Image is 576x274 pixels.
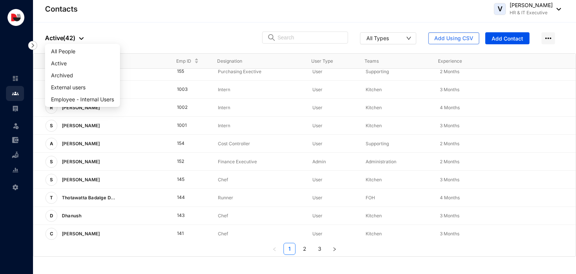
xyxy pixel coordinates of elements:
[366,68,427,75] p: Supporting
[50,178,53,182] span: S
[440,159,459,164] span: 2 Months
[312,69,322,74] span: User
[485,32,529,44] button: Add Contact
[313,243,325,255] li: 3
[366,176,427,184] p: Kitchen
[57,102,103,114] p: [PERSON_NAME]
[360,32,416,44] button: All Types
[79,37,84,40] img: dropdown-black.8e83cc76930a90b1a4fdb6d089b7bf3a.svg
[440,69,459,74] span: 2 Months
[312,159,326,164] span: Admin
[218,194,300,202] p: Runner
[12,75,19,82] img: home-unselected.a29eae3204392db15eaf.svg
[50,105,53,110] span: R
[165,189,206,207] td: 144
[164,54,205,69] th: Emp ID
[440,141,459,146] span: 2 Months
[284,243,295,254] a: 1
[57,210,84,222] p: Dhanush
[440,105,460,110] span: 4 Months
[50,142,53,146] span: A
[165,81,206,99] td: 1003
[218,122,300,129] p: Intern
[165,207,206,225] td: 143
[366,34,389,42] div: All Types
[268,243,280,255] li: Previous Page
[12,184,19,191] img: settings-unselected.1febfda315e6e19643a1.svg
[218,86,300,93] p: Intern
[57,156,103,168] p: [PERSON_NAME]
[553,8,561,11] img: dropdown-black.8e83cc76930a90b1a4fdb6d089b7bf3a.svg
[57,228,103,240] p: [PERSON_NAME]
[51,83,114,92] span: External users
[165,153,206,171] td: 152
[510,2,553,9] p: [PERSON_NAME]
[299,243,310,254] a: 2
[434,35,473,42] span: Add Using CSV
[440,195,460,200] span: 4 Months
[277,32,343,43] input: Search
[62,195,115,200] span: Thotawatta Badalge D...
[51,71,114,80] span: Archived
[328,243,340,255] button: right
[28,41,37,50] img: nav-icon-right.af6afadce00d159da59955279c43614e.svg
[312,213,322,218] span: User
[332,247,337,251] span: right
[541,32,555,44] img: more-horizontal.eedb2faff8778e1aceccc67cc90ae3cb.svg
[498,6,502,12] span: V
[57,120,103,132] p: [PERSON_NAME]
[12,152,19,158] img: loan-unselected.d74d20a04637f2d15ab5.svg
[50,214,53,218] span: D
[51,95,114,104] span: Employee - Internal Users
[406,36,411,41] span: down
[6,163,24,178] li: Reports
[165,63,206,81] td: 155
[57,138,103,150] p: [PERSON_NAME]
[218,230,300,238] p: Chef
[218,140,300,148] p: Cost Controller
[218,212,300,220] p: Chef
[6,86,24,101] li: Contacts
[12,90,19,97] img: people.b0bd17028ad2877b116a.svg
[218,176,300,184] p: Chef
[176,57,191,65] span: Emp ID
[440,177,459,182] span: 3 Months
[312,177,322,182] span: User
[12,137,19,143] img: expense-unselected.2edcf0507c847f3e9e96.svg
[6,71,24,86] li: Home
[165,135,206,153] td: 154
[366,140,427,148] p: Supporting
[50,196,53,200] span: T
[440,213,459,218] span: 3 Months
[267,34,276,41] img: search.8ce656024d3affaeffe32e5b30621cb7.svg
[440,87,459,92] span: 3 Months
[218,158,300,166] p: Finance Executive
[218,68,300,75] p: Purchasing Exective
[352,54,426,69] th: Teams
[426,54,499,69] th: Experience
[366,86,427,93] p: Kitchen
[50,232,53,236] span: C
[312,105,322,110] span: User
[312,195,322,200] span: User
[51,59,114,68] span: Active
[6,101,24,116] li: Payroll
[366,104,427,111] p: Kitchen
[205,54,299,69] th: Designation
[272,247,277,251] span: left
[7,9,24,26] img: logo
[283,243,295,255] li: 1
[50,123,53,128] span: S
[314,243,325,254] a: 3
[312,87,322,92] span: User
[510,9,553,17] p: HR & IT Executive
[165,171,206,189] td: 145
[45,4,78,14] p: Contacts
[50,160,53,164] span: S
[165,117,206,135] td: 1001
[366,122,427,129] p: Kitchen
[428,32,479,44] button: Add Using CSV
[6,132,24,148] li: Expenses
[12,105,19,112] img: payroll-unselected.b590312f920e76f0c668.svg
[312,123,322,128] span: User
